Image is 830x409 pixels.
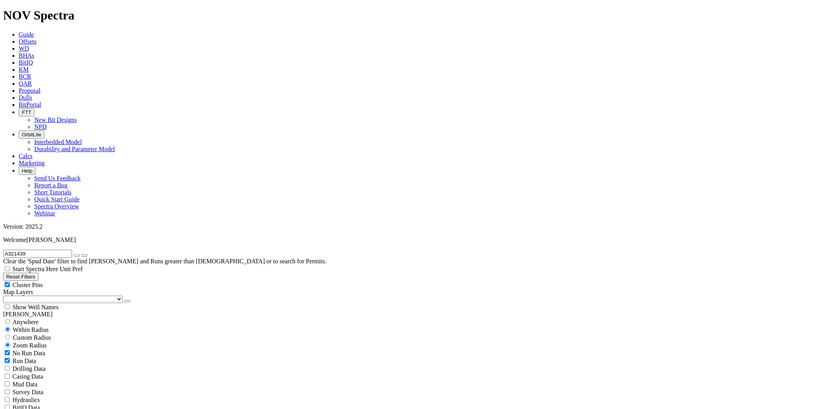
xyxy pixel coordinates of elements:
[19,59,33,66] a: BitIQ
[3,396,827,404] filter-controls-checkbox: Hydraulics Analysis
[60,266,82,272] span: Unit Pref
[19,130,44,139] button: OrbitLite
[12,389,44,395] span: Survey Data
[3,273,39,281] button: Reset Filters
[34,189,72,196] a: Short Tutorials
[12,373,43,380] span: Casing Data
[3,223,827,230] div: Version: 2025.2
[13,326,49,333] span: Within Radius
[34,175,81,182] a: Send Us Feedback
[19,160,45,166] a: Marketing
[19,108,34,116] button: FTT
[34,196,79,203] a: Quick Start Guide
[12,365,46,372] span: Drilling Data
[12,381,37,388] span: Mud Data
[12,358,36,364] span: Run Data
[22,109,31,115] span: FTT
[19,87,40,94] a: Proposal
[34,146,115,152] a: Durability and Parameter Model
[12,266,58,272] span: Start Spectra Here
[3,8,827,23] h1: NOV Spectra
[22,168,32,174] span: Help
[19,153,33,159] a: Calcs
[34,116,77,123] a: New Bit Designs
[19,66,29,73] a: KM
[34,123,47,130] a: NPD
[3,250,72,258] input: Search
[34,139,82,145] a: Interbedded Model
[13,342,47,349] span: Zoom Radius
[19,101,41,108] a: BitPortal
[19,80,32,87] a: OAR
[12,350,45,356] span: No Run Data
[12,282,43,288] span: Cluster Pins
[19,38,37,45] a: Offsets
[19,94,32,101] a: Dulls
[12,319,39,325] span: Anywhere
[22,132,41,138] span: OrbitLite
[5,266,10,271] input: Start Spectra Here
[26,236,76,243] span: [PERSON_NAME]
[34,182,67,189] a: Report a Bug
[3,258,326,264] span: Clear the 'Spud Date' filter to find [PERSON_NAME] and Runs greater than [DEMOGRAPHIC_DATA] or to...
[12,397,40,403] span: Hydraulics
[34,210,55,217] a: Webinar
[19,52,34,59] a: BHAs
[3,236,827,243] p: Welcome
[19,73,31,80] a: BCR
[19,45,29,52] a: WD
[12,304,58,310] span: Show Well Names
[19,31,34,38] a: Guide
[34,203,79,210] a: Spectra Overview
[3,289,33,295] span: Map Layers
[13,334,51,341] span: Custom Radius
[3,311,827,318] div: [PERSON_NAME]
[19,167,35,175] button: Help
